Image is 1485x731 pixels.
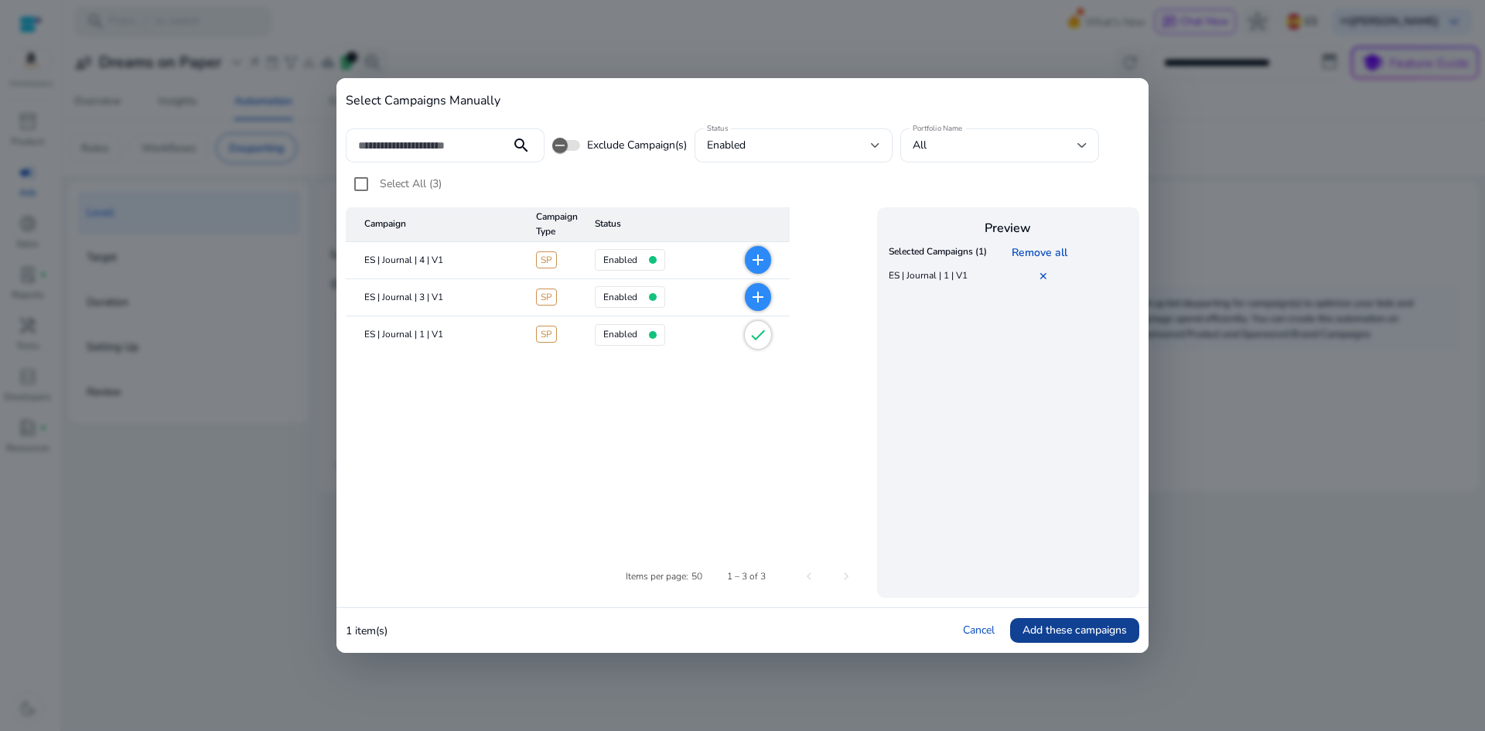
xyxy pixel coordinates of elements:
p: 1 item(s) [346,623,387,639]
span: SP [536,289,557,306]
h4: enabled [603,254,637,265]
mat-label: Status [707,123,728,134]
span: enabled [707,138,746,152]
mat-cell: ES | Journal | 1 | V1 [346,316,524,354]
span: All [913,138,927,152]
a: ✕ [1038,269,1053,284]
a: Remove all [1011,245,1073,260]
span: Select All (3) [380,176,442,191]
td: ES | Journal | 1 | V1 [885,265,971,289]
a: Cancel [963,623,995,637]
span: SP [536,326,557,343]
span: SP [536,251,557,268]
th: Selected Campaigns (1) [885,241,991,265]
div: 1 – 3 of 3 [727,569,766,583]
span: Add these campaigns [1022,622,1127,638]
div: Items per page: [626,569,688,583]
mat-label: Portfolio Name [913,123,963,134]
mat-icon: add [749,288,767,306]
button: Add these campaigns [1010,618,1139,643]
mat-cell: ES | Journal | 4 | V1 [346,242,524,279]
h4: Preview [885,221,1132,236]
h4: enabled [603,292,637,302]
mat-header-cell: Campaign [346,207,524,242]
h4: enabled [603,329,637,340]
mat-icon: add [749,251,767,269]
span: Exclude Campaign(s) [587,138,687,153]
mat-header-cell: Status [582,207,702,242]
h4: Select Campaigns Manually [346,94,1139,108]
mat-header-cell: Campaign Type [524,207,582,242]
div: 50 [691,569,702,583]
mat-icon: check [749,326,767,344]
mat-cell: ES | Journal | 3 | V1 [346,279,524,316]
mat-icon: search [503,136,540,155]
